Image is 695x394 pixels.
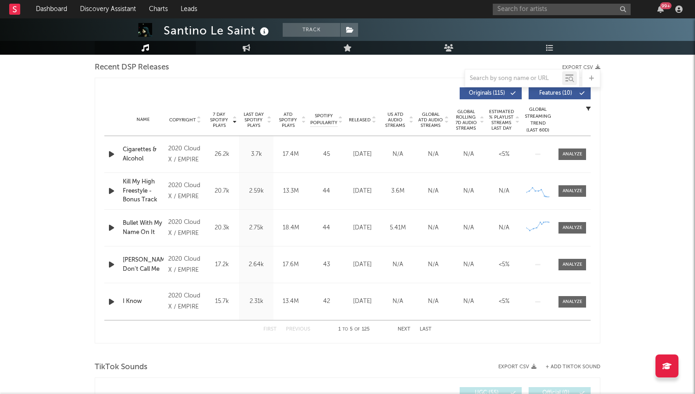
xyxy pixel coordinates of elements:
[207,223,237,233] div: 20.3k
[382,150,413,159] div: N/A
[466,91,508,96] span: Originals ( 115 )
[241,187,271,196] div: 2.59k
[241,297,271,306] div: 2.31k
[207,187,237,196] div: 20.7k
[310,223,342,233] div: 44
[418,223,449,233] div: N/A
[535,91,577,96] span: Features ( 10 )
[95,362,148,373] span: TikTok Sounds
[310,260,342,269] div: 43
[453,297,484,306] div: N/A
[347,187,378,196] div: [DATE]
[164,23,271,38] div: Santino Le Saint
[241,112,266,128] span: Last Day Spotify Plays
[207,150,237,159] div: 26.2k
[489,297,519,306] div: <5%
[241,223,271,233] div: 2.75k
[536,365,600,370] button: + Add TikTok Sound
[123,256,164,274] a: [PERSON_NAME] Don't Call Me
[657,6,664,13] button: 99+
[276,187,306,196] div: 13.3M
[276,150,306,159] div: 17.4M
[207,260,237,269] div: 17.2k
[489,109,514,131] span: Estimated % Playlist Streams Last Day
[347,297,378,306] div: [DATE]
[382,260,413,269] div: N/A
[276,112,300,128] span: ATD Spotify Plays
[263,327,277,332] button: First
[347,150,378,159] div: [DATE]
[207,297,237,306] div: 15.7k
[382,223,413,233] div: 5.41M
[418,260,449,269] div: N/A
[418,112,443,128] span: Global ATD Audio Streams
[168,217,202,239] div: 2020 Cloud X / EMPIRE
[418,150,449,159] div: N/A
[546,365,600,370] button: + Add TikTok Sound
[310,187,342,196] div: 44
[95,62,169,73] span: Recent DSP Releases
[207,112,231,128] span: 7 Day Spotify Plays
[241,260,271,269] div: 2.64k
[123,145,164,163] a: Cigarettes & Alcohol
[168,254,202,276] div: 2020 Cloud X / EMPIRE
[493,4,631,15] input: Search for artists
[498,364,536,370] button: Export CSV
[169,117,196,123] span: Copyright
[329,324,379,335] div: 1 5 125
[382,297,413,306] div: N/A
[460,87,522,99] button: Originals(115)
[453,260,484,269] div: N/A
[276,297,306,306] div: 13.4M
[524,106,552,134] div: Global Streaming Trend (Last 60D)
[489,150,519,159] div: <5%
[489,187,519,196] div: N/A
[453,150,484,159] div: N/A
[465,75,562,82] input: Search by song name or URL
[489,223,519,233] div: N/A
[276,260,306,269] div: 17.6M
[349,117,370,123] span: Released
[420,327,432,332] button: Last
[123,116,164,123] div: Name
[310,113,337,126] span: Spotify Popularity
[382,187,413,196] div: 3.6M
[453,187,484,196] div: N/A
[418,187,449,196] div: N/A
[489,260,519,269] div: <5%
[453,223,484,233] div: N/A
[168,291,202,313] div: 2020 Cloud X / EMPIRE
[562,65,600,70] button: Export CSV
[418,297,449,306] div: N/A
[168,143,202,166] div: 2020 Cloud X / EMPIRE
[283,23,340,37] button: Track
[286,327,310,332] button: Previous
[310,297,342,306] div: 42
[276,223,306,233] div: 18.4M
[398,327,410,332] button: Next
[123,177,164,205] a: Kill My High Freestyle - Bonus Track
[529,87,591,99] button: Features(10)
[168,180,202,202] div: 2020 Cloud X / EMPIRE
[123,219,164,237] a: Bullet With My Name On It
[342,327,348,331] span: to
[347,260,378,269] div: [DATE]
[453,109,479,131] span: Global Rolling 7D Audio Streams
[354,327,360,331] span: of
[310,150,342,159] div: 45
[123,297,164,306] a: I Know
[660,2,672,9] div: 99 +
[241,150,271,159] div: 3.7k
[347,223,378,233] div: [DATE]
[382,112,408,128] span: US ATD Audio Streams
